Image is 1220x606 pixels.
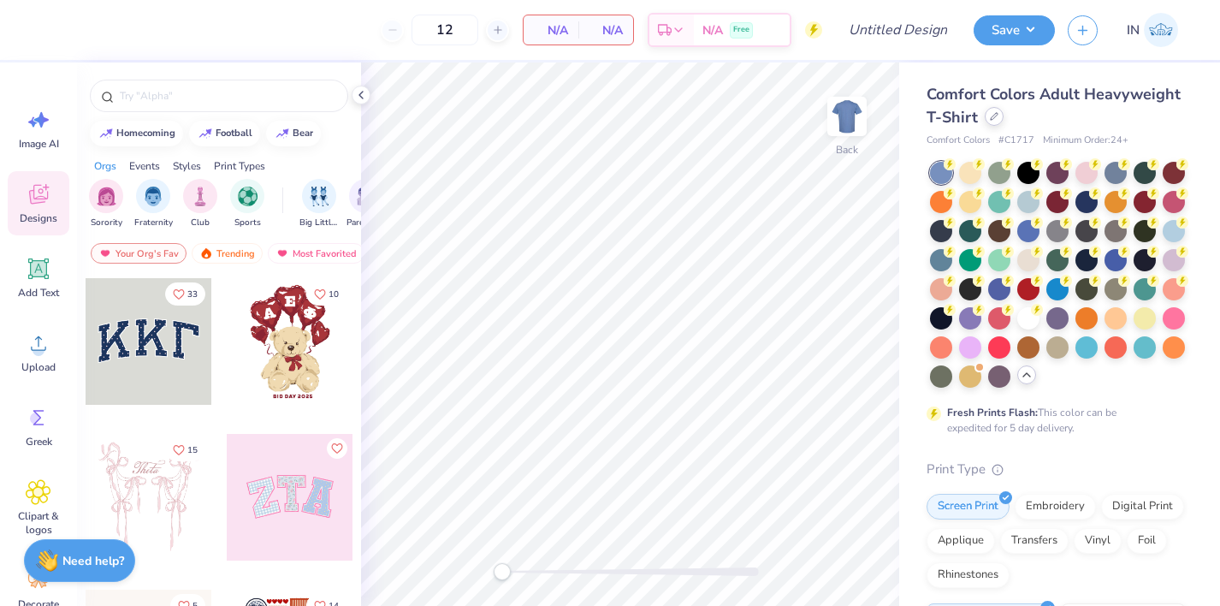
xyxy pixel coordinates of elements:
[268,243,364,264] div: Most Favorited
[98,247,112,259] img: most_fav.gif
[129,158,160,174] div: Events
[306,282,346,306] button: Like
[733,24,749,36] span: Free
[18,286,59,300] span: Add Text
[89,179,123,229] button: filter button
[116,128,175,138] div: homecoming
[835,13,961,47] input: Untitled Design
[26,435,52,449] span: Greek
[199,247,213,259] img: trending.gif
[198,128,212,139] img: trend_line.gif
[494,563,511,580] div: Accessibility label
[310,187,329,206] img: Big Little Reveal Image
[836,142,858,157] div: Back
[187,290,198,299] span: 33
[275,247,289,259] img: most_fav.gif
[1127,21,1140,40] span: IN
[1015,494,1096,520] div: Embroidery
[90,121,183,146] button: homecoming
[927,134,990,148] span: Comfort Colors
[21,360,56,374] span: Upload
[293,128,313,138] div: bear
[1144,13,1178,47] img: Issay Niki
[134,217,173,229] span: Fraternity
[183,179,217,229] button: filter button
[830,99,864,134] img: Back
[299,179,339,229] div: filter for Big Little Reveal
[238,187,258,206] img: Sports Image
[99,128,113,139] img: trend_line.gif
[346,179,386,229] div: filter for Parent's Weekend
[134,179,173,229] button: filter button
[329,290,339,299] span: 10
[183,179,217,229] div: filter for Club
[1119,13,1186,47] a: IN
[230,179,264,229] div: filter for Sports
[927,528,995,554] div: Applique
[191,187,210,206] img: Club Image
[191,217,210,229] span: Club
[927,494,1010,520] div: Screen Print
[134,179,173,229] div: filter for Fraternity
[266,121,321,146] button: bear
[165,282,205,306] button: Like
[19,137,59,151] span: Image AI
[10,509,67,537] span: Clipart & logos
[214,158,265,174] div: Print Types
[998,134,1034,148] span: # C1717
[346,217,386,229] span: Parent's Weekend
[1043,134,1128,148] span: Minimum Order: 24 +
[275,128,289,139] img: trend_line.gif
[173,158,201,174] div: Styles
[91,217,122,229] span: Sorority
[94,158,116,174] div: Orgs
[118,87,337,104] input: Try "Alpha"
[927,460,1186,479] div: Print Type
[327,438,347,459] button: Like
[89,179,123,229] div: filter for Sorority
[346,179,386,229] button: filter button
[97,187,116,206] img: Sorority Image
[1000,528,1069,554] div: Transfers
[230,179,264,229] button: filter button
[1101,494,1184,520] div: Digital Print
[589,21,623,39] span: N/A
[216,128,252,138] div: football
[702,21,723,39] span: N/A
[189,121,260,146] button: football
[927,562,1010,588] div: Rhinestones
[1074,528,1122,554] div: Vinyl
[20,211,57,225] span: Designs
[234,217,261,229] span: Sports
[974,15,1055,45] button: Save
[192,243,263,264] div: Trending
[927,84,1181,128] span: Comfort Colors Adult Heavyweight T-Shirt
[947,406,1038,419] strong: Fresh Prints Flash:
[62,553,124,569] strong: Need help?
[1127,528,1167,554] div: Foil
[357,187,376,206] img: Parent's Weekend Image
[187,446,198,454] span: 15
[412,15,478,45] input: – –
[144,187,163,206] img: Fraternity Image
[165,438,205,461] button: Like
[299,217,339,229] span: Big Little Reveal
[947,405,1158,436] div: This color can be expedited for 5 day delivery.
[91,243,187,264] div: Your Org's Fav
[299,179,339,229] button: filter button
[534,21,568,39] span: N/A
